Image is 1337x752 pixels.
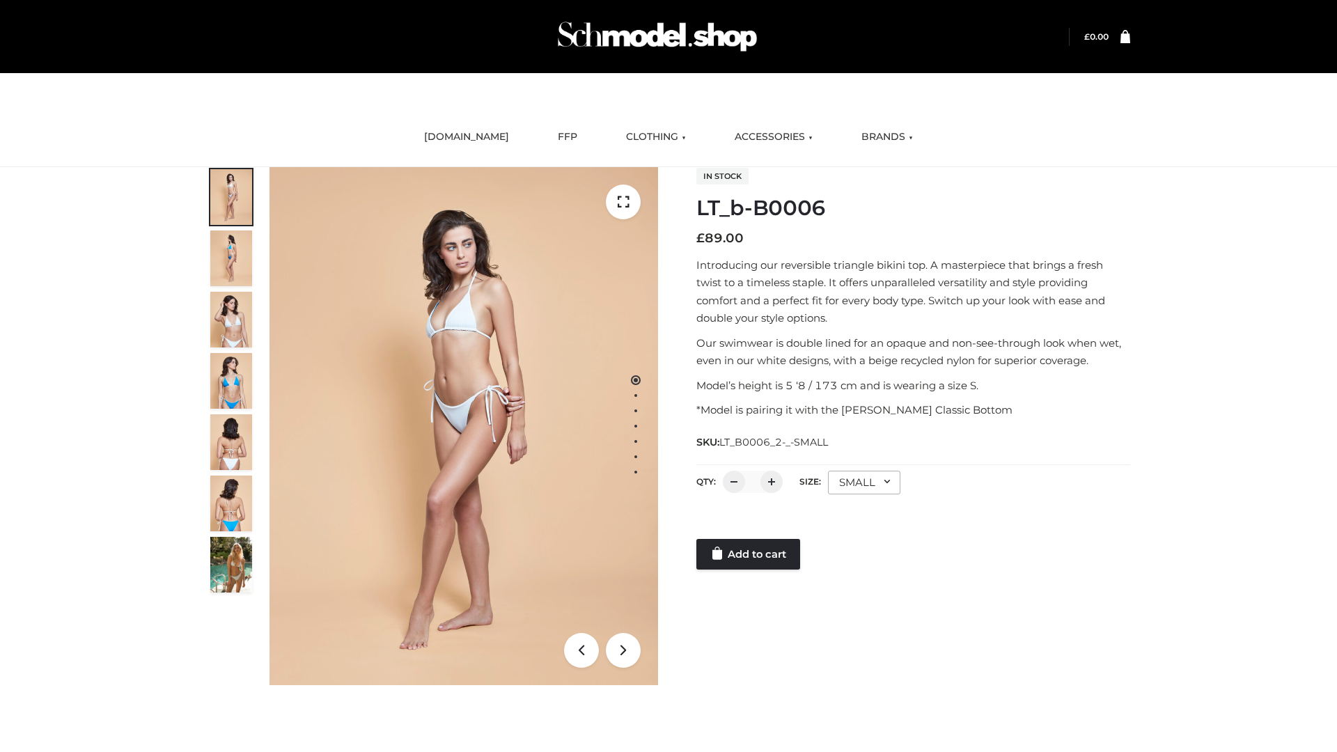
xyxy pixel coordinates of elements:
[210,476,252,531] img: ArielClassicBikiniTop_CloudNine_AzureSky_OW114ECO_8-scaled.jpg
[1084,31,1109,42] bdi: 0.00
[210,230,252,286] img: ArielClassicBikiniTop_CloudNine_AzureSky_OW114ECO_2-scaled.jpg
[696,434,829,451] span: SKU:
[696,377,1130,395] p: Model’s height is 5 ‘8 / 173 cm and is wearing a size S.
[210,169,252,225] img: ArielClassicBikiniTop_CloudNine_AzureSky_OW114ECO_1-scaled.jpg
[851,122,923,152] a: BRANDS
[210,537,252,593] img: Arieltop_CloudNine_AzureSky2.jpg
[696,401,1130,419] p: *Model is pairing it with the [PERSON_NAME] Classic Bottom
[828,471,900,494] div: SMALL
[210,292,252,347] img: ArielClassicBikiniTop_CloudNine_AzureSky_OW114ECO_3-scaled.jpg
[696,196,1130,221] h1: LT_b-B0006
[616,122,696,152] a: CLOTHING
[696,230,744,246] bdi: 89.00
[799,476,821,487] label: Size:
[696,539,800,570] a: Add to cart
[724,122,823,152] a: ACCESSORIES
[414,122,519,152] a: [DOMAIN_NAME]
[696,256,1130,327] p: Introducing our reversible triangle bikini top. A masterpiece that brings a fresh twist to a time...
[719,436,828,448] span: LT_B0006_2-_-SMALL
[696,168,749,185] span: In stock
[1084,31,1109,42] a: £0.00
[210,353,252,409] img: ArielClassicBikiniTop_CloudNine_AzureSky_OW114ECO_4-scaled.jpg
[553,9,762,64] img: Schmodel Admin 964
[210,414,252,470] img: ArielClassicBikiniTop_CloudNine_AzureSky_OW114ECO_7-scaled.jpg
[1084,31,1090,42] span: £
[547,122,588,152] a: FFP
[696,334,1130,370] p: Our swimwear is double lined for an opaque and non-see-through look when wet, even in our white d...
[269,167,658,685] img: ArielClassicBikiniTop_CloudNine_AzureSky_OW114ECO_1
[696,476,716,487] label: QTY:
[696,230,705,246] span: £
